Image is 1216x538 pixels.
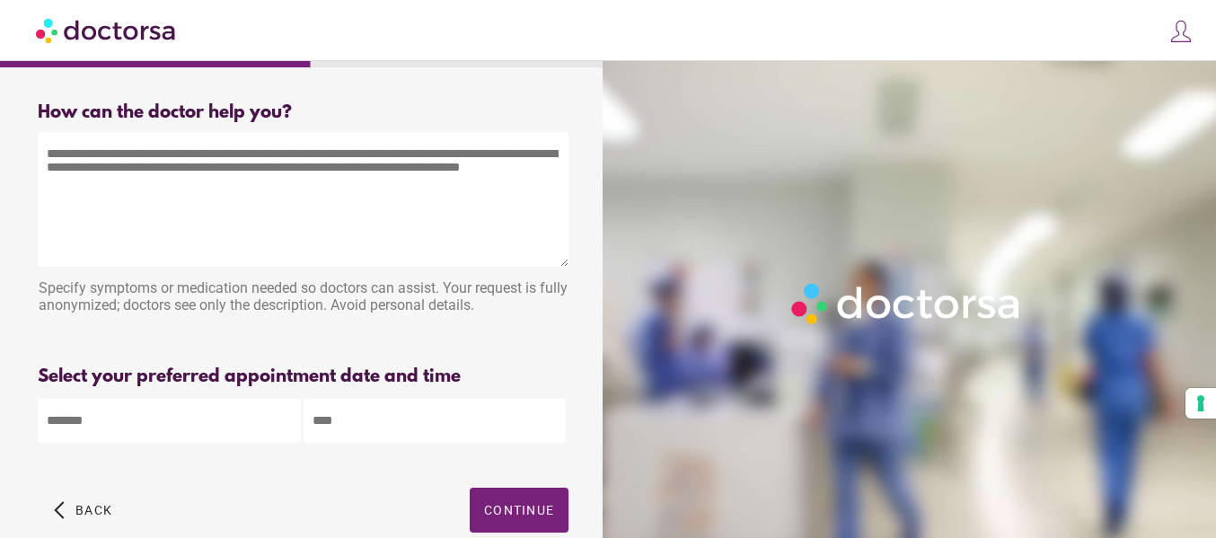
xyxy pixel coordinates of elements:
[484,503,554,517] span: Continue
[1185,388,1216,419] button: Your consent preferences for tracking technologies
[785,277,1028,331] img: Logo-Doctorsa-trans-White-partial-flat.png
[75,503,112,517] span: Back
[1168,19,1194,44] img: icons8-customer-100.png
[38,102,568,123] div: How can the doctor help you?
[36,10,178,50] img: Doctorsa.com
[38,270,568,327] div: Specify symptoms or medication needed so doctors can assist. Your request is fully anonymized; do...
[47,488,119,533] button: arrow_back_ios Back
[38,366,568,387] div: Select your preferred appointment date and time
[470,488,568,533] button: Continue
